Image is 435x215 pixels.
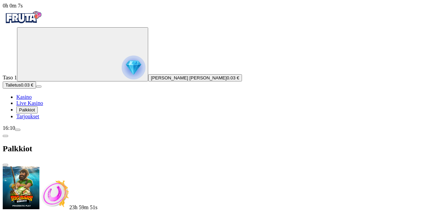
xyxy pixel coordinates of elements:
button: Talletusplus icon0.03 € [3,81,36,89]
button: chevron-left icon [3,135,8,137]
span: countdown [69,204,98,210]
img: Freespins bonus icon [39,179,69,209]
nav: Primary [3,9,432,120]
span: Tarjoukset [16,113,39,119]
span: Taso 1 [3,75,17,80]
span: Palkkiot [19,107,35,112]
span: [PERSON_NAME] [PERSON_NAME] [151,75,227,80]
a: poker-chip iconLive Kasino [16,100,43,106]
button: menu [36,86,41,88]
a: diamond iconKasino [16,94,32,100]
span: Talletus [5,82,21,88]
button: [PERSON_NAME] [PERSON_NAME]0.03 € [148,74,242,81]
a: gift-inverted iconTarjoukset [16,113,39,119]
span: 0.03 € [227,75,239,80]
a: Fruta [3,21,43,27]
span: 0.03 € [21,82,33,88]
button: reward iconPalkkiot [16,106,38,113]
button: menu [15,129,20,131]
img: Fruta [3,9,43,26]
span: user session time [3,3,23,9]
img: Big Bass Bonanza [3,166,39,209]
button: reward progress [17,27,148,81]
button: close [3,164,8,166]
span: 16:10 [3,125,15,131]
h2: Palkkiot [3,144,432,153]
span: Kasino [16,94,32,100]
span: Live Kasino [16,100,43,106]
img: reward progress [122,56,145,79]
